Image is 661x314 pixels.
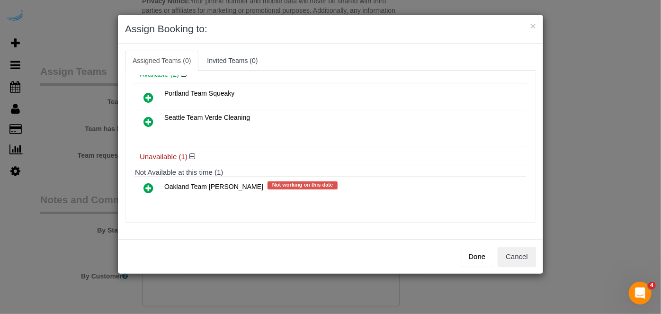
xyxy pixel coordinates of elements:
[530,21,536,31] button: ×
[164,114,250,121] span: Seattle Team Verde Cleaning
[648,282,656,289] span: 4
[164,183,263,191] span: Oakland Team [PERSON_NAME]
[140,153,521,161] h4: Unavailable (1)
[498,247,536,267] button: Cancel
[125,51,198,71] a: Assigned Teams (0)
[125,22,536,36] h3: Assign Booking to:
[199,51,265,71] a: Invited Teams (0)
[135,169,526,177] h4: Not Available at this time (1)
[629,282,652,305] iframe: Intercom live chat
[268,181,338,189] span: Not working on this date
[164,90,234,97] span: Portland Team Squeaky
[461,247,494,267] button: Done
